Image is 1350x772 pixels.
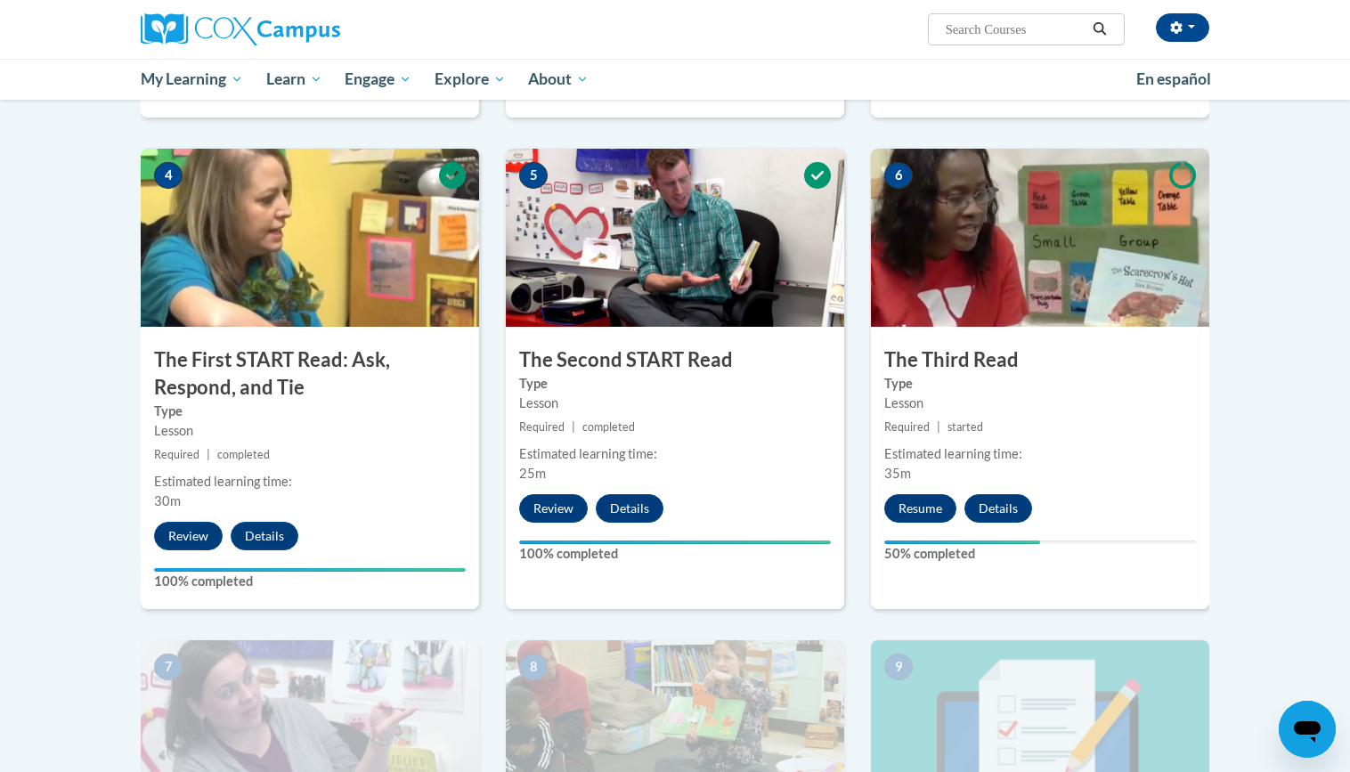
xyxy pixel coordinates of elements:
[884,374,1196,394] label: Type
[141,13,340,45] img: Cox Campus
[1086,19,1113,40] button: Search
[506,149,844,327] img: Course Image
[129,59,255,100] a: My Learning
[1156,13,1209,42] button: Account Settings
[423,59,517,100] a: Explore
[141,346,479,402] h3: The First START Read: Ask, Respond, and Tie
[947,420,983,434] span: started
[154,572,466,591] label: 100% completed
[154,162,183,189] span: 4
[884,494,956,523] button: Resume
[884,162,913,189] span: 6
[1125,61,1223,98] a: En español
[519,540,831,544] div: Your progress
[435,69,506,90] span: Explore
[154,402,466,421] label: Type
[519,394,831,413] div: Lesson
[255,59,334,100] a: Learn
[266,69,322,90] span: Learn
[884,544,1196,564] label: 50% completed
[582,420,635,434] span: completed
[519,162,548,189] span: 5
[528,69,589,90] span: About
[141,13,479,45] a: Cox Campus
[154,421,466,441] div: Lesson
[114,59,1236,100] div: Main menu
[517,59,601,100] a: About
[519,544,831,564] label: 100% completed
[519,466,546,481] span: 25m
[871,149,1209,327] img: Course Image
[1136,69,1211,88] span: En español
[596,494,663,523] button: Details
[217,448,270,461] span: completed
[937,420,940,434] span: |
[884,466,911,481] span: 35m
[572,420,575,434] span: |
[231,522,298,550] button: Details
[884,420,930,434] span: Required
[154,448,199,461] span: Required
[154,493,181,508] span: 30m
[884,394,1196,413] div: Lesson
[141,69,243,90] span: My Learning
[207,448,210,461] span: |
[519,494,588,523] button: Review
[154,522,223,550] button: Review
[333,59,423,100] a: Engage
[519,374,831,394] label: Type
[964,494,1032,523] button: Details
[154,472,466,492] div: Estimated learning time:
[141,149,479,327] img: Course Image
[519,444,831,464] div: Estimated learning time:
[519,420,565,434] span: Required
[154,654,183,680] span: 7
[884,540,1040,544] div: Your progress
[884,654,913,680] span: 9
[871,346,1209,374] h3: The Third Read
[519,654,548,680] span: 8
[345,69,411,90] span: Engage
[884,444,1196,464] div: Estimated learning time:
[154,568,466,572] div: Your progress
[944,19,1086,40] input: Search Courses
[1279,701,1336,758] iframe: Button to launch messaging window
[506,346,844,374] h3: The Second START Read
